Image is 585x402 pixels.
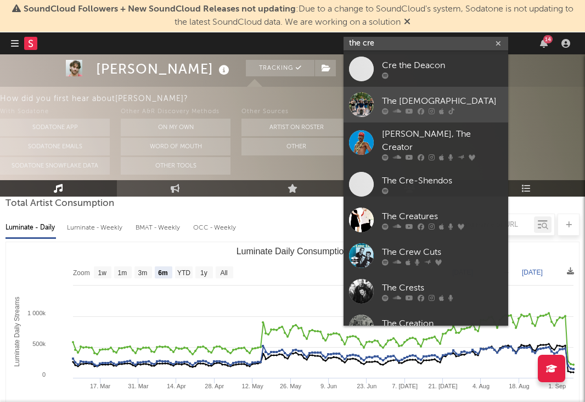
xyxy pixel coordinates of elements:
[128,383,149,389] text: 31. Mar
[121,105,230,119] div: Other A&R Discovery Methods
[344,309,508,345] a: The Creation
[344,87,508,122] a: The [DEMOGRAPHIC_DATA]
[13,297,21,366] text: Luminate Daily Streams
[237,247,349,256] text: Luminate Daily Consumption
[382,128,503,154] div: [PERSON_NAME], The Creator
[90,383,111,389] text: 17. Mar
[382,245,503,259] div: The Crew Cuts
[200,269,207,277] text: 1y
[73,269,90,277] text: Zoom
[344,122,508,166] a: [PERSON_NAME], The Creator
[344,202,508,238] a: The Creatures
[24,5,573,27] span: : Due to a change to SoundCloud's system, Sodatone is not updating to the latest SoundCloud data....
[473,383,490,389] text: 4. Aug
[121,138,230,155] button: Word Of Mouth
[177,269,190,277] text: YTD
[167,383,186,389] text: 14. Apr
[357,383,376,389] text: 23. Jun
[382,317,503,330] div: The Creation
[344,51,508,87] a: Cre the Deacon
[241,138,351,155] button: Other
[509,383,529,389] text: 18. Aug
[5,197,114,210] span: Total Artist Consumption
[382,210,503,223] div: The Creatures
[344,37,508,51] input: Search for artists
[24,5,296,14] span: SoundCloud Followers + New SoundCloud Releases not updating
[382,59,503,72] div: Cre the Deacon
[548,383,566,389] text: 1. Sep
[344,166,508,202] a: The Cre-Shendos
[429,383,458,389] text: 21. [DATE]
[344,273,508,309] a: The Crests
[158,269,167,277] text: 6m
[382,281,503,294] div: The Crests
[205,383,224,389] text: 28. Apr
[344,238,508,273] a: The Crew Cuts
[220,269,227,277] text: All
[320,383,337,389] text: 9. Jun
[32,340,46,347] text: 500k
[121,119,230,136] button: On My Own
[382,174,503,187] div: The Cre-Shendos
[543,35,553,43] div: 14
[241,119,351,136] button: Artist on Roster
[540,39,548,48] button: 14
[27,310,46,316] text: 1 000k
[121,157,230,175] button: Other Tools
[118,269,127,277] text: 1m
[404,18,410,27] span: Dismiss
[98,269,107,277] text: 1w
[96,60,232,78] div: [PERSON_NAME]
[138,269,148,277] text: 3m
[242,383,264,389] text: 12. May
[42,371,46,378] text: 0
[382,94,503,108] div: The [DEMOGRAPHIC_DATA]
[246,60,314,76] button: Tracking
[280,383,302,389] text: 26. May
[392,383,418,389] text: 7. [DATE]
[522,269,543,276] text: [DATE]
[241,105,351,119] div: Other Sources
